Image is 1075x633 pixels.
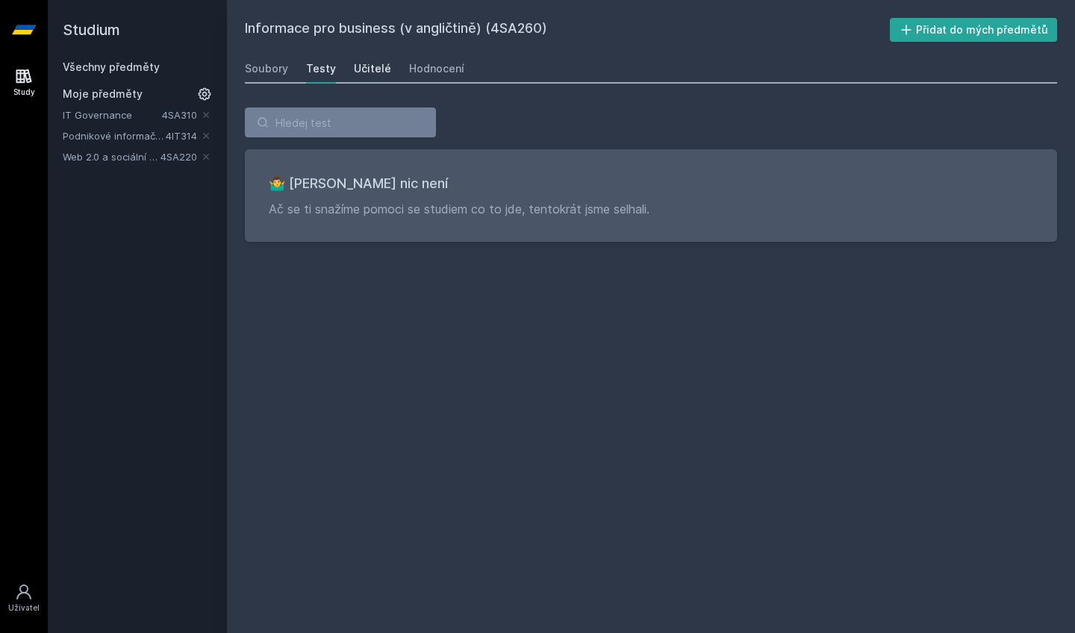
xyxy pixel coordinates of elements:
span: Moje předměty [63,87,143,102]
button: Přidat do mých předmětů [890,18,1058,42]
div: Study [13,87,35,98]
a: Všechny předměty [63,60,160,73]
div: Učitelé [354,61,391,76]
div: Soubory [245,61,288,76]
a: Soubory [245,54,288,84]
a: 4SA220 [161,151,197,163]
a: Web 2.0 a sociální sítě [63,149,161,164]
a: Testy [306,54,336,84]
p: Ač se ti snažíme pomoci se studiem co to jde, tentokrát jsme selhali. [269,200,1033,218]
h3: 🤷‍♂️ [PERSON_NAME] nic není [269,173,1033,194]
a: Uživatel [3,576,45,621]
a: Study [3,60,45,105]
h2: Informace pro business (v angličtině) (4SA260) [245,18,890,42]
a: IT Governance [63,107,162,122]
a: 4IT314 [166,130,197,142]
div: Testy [306,61,336,76]
div: Hodnocení [409,61,464,76]
a: Učitelé [354,54,391,84]
input: Hledej test [245,107,436,137]
a: 4SA310 [162,109,197,121]
a: Podnikové informační systémy [63,128,166,143]
a: Hodnocení [409,54,464,84]
div: Uživatel [8,602,40,614]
